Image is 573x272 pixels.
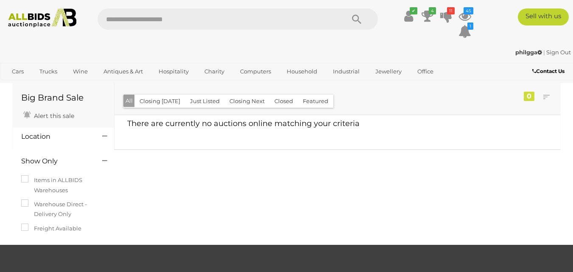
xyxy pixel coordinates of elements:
[185,95,225,108] button: Just Listed
[515,49,542,56] strong: philgga
[199,64,230,79] a: Charity
[21,199,106,219] label: Warehouse Direct - Delivery Only
[123,95,135,107] button: All
[6,79,35,93] a: Sports
[298,95,333,108] button: Featured
[153,64,194,79] a: Hospitality
[21,224,81,233] label: Freight Available
[39,79,111,93] a: [GEOGRAPHIC_DATA]
[518,8,569,25] a: Sell with us
[421,8,434,24] a: 4
[447,7,455,14] i: 11
[4,8,81,28] img: Allbids.com.au
[546,49,571,56] a: Sign Out
[370,64,407,79] a: Jewellery
[543,49,545,56] span: |
[21,175,106,195] label: Items in ALLBIDS Warehouses
[235,64,277,79] a: Computers
[467,22,473,30] i: 1
[67,64,93,79] a: Wine
[532,67,567,76] a: Contact Us
[532,68,565,74] b: Contact Us
[269,95,298,108] button: Closed
[21,133,89,140] h4: Location
[134,95,185,108] button: Closing [DATE]
[21,93,106,102] h1: Big Brand Sale
[402,8,415,24] a: ✔
[410,7,417,14] i: ✔
[21,109,76,121] a: Alert this sale
[281,64,323,79] a: Household
[335,8,378,30] button: Search
[440,8,453,24] a: 11
[98,64,148,79] a: Antiques & Art
[224,95,270,108] button: Closing Next
[524,92,534,101] div: 0
[412,64,439,79] a: Office
[21,157,89,165] h4: Show Only
[458,8,471,24] a: 45
[6,64,29,79] a: Cars
[429,7,436,14] i: 4
[32,112,74,120] span: Alert this sale
[464,7,473,14] i: 45
[458,24,471,39] a: 1
[34,64,63,79] a: Trucks
[127,119,360,128] span: There are currently no auctions online matching your criteria
[327,64,365,79] a: Industrial
[515,49,543,56] a: philgga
